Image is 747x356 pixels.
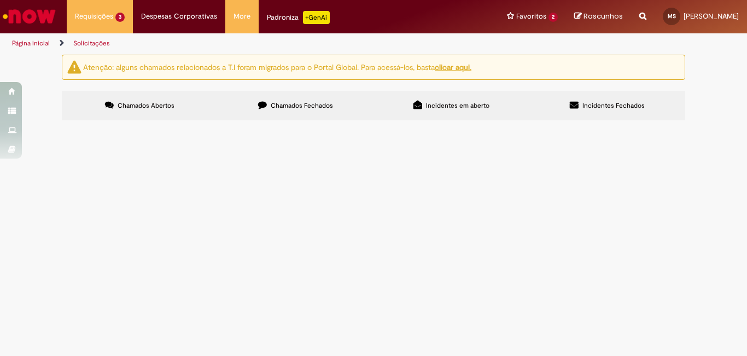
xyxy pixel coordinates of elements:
span: 3 [115,13,125,22]
span: More [234,11,250,22]
span: Incidentes em aberto [426,101,489,110]
ul: Trilhas de página [8,33,490,54]
span: Chamados Abertos [118,101,174,110]
span: [PERSON_NAME] [684,11,739,21]
span: Favoritos [516,11,546,22]
span: Despesas Corporativas [141,11,217,22]
a: clicar aqui. [435,62,471,72]
img: ServiceNow [1,5,57,27]
span: Chamados Fechados [271,101,333,110]
span: 2 [548,13,558,22]
span: Rascunhos [583,11,623,21]
p: +GenAi [303,11,330,24]
a: Rascunhos [574,11,623,22]
span: Requisições [75,11,113,22]
ng-bind-html: Atenção: alguns chamados relacionados a T.I foram migrados para o Portal Global. Para acessá-los,... [83,62,471,72]
span: MS [668,13,676,20]
a: Página inicial [12,39,50,48]
a: Solicitações [73,39,110,48]
div: Padroniza [267,11,330,24]
span: Incidentes Fechados [582,101,645,110]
